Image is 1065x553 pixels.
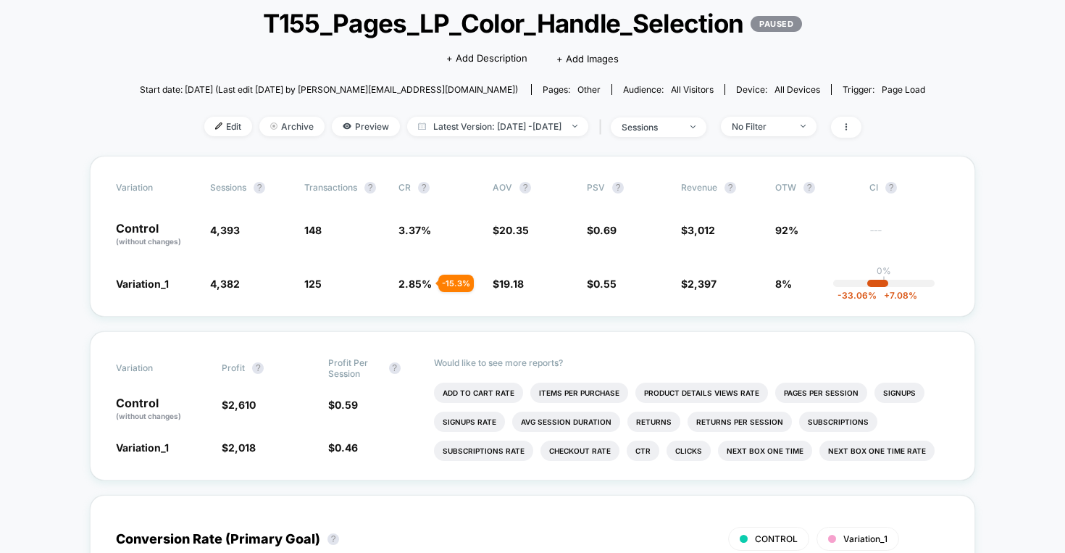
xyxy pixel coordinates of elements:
button: ? [389,362,401,374]
span: Start date: [DATE] (Last edit [DATE] by [PERSON_NAME][EMAIL_ADDRESS][DOMAIN_NAME]) [140,84,518,95]
span: Edit [204,117,252,136]
span: 19.18 [499,278,524,290]
span: $ [587,278,617,290]
span: AOV [493,182,512,193]
span: 148 [304,224,322,236]
span: $ [587,224,617,236]
img: edit [215,122,222,130]
span: 2,018 [228,441,256,454]
span: + [884,290,890,301]
span: Device: [724,84,831,95]
span: other [577,84,601,95]
p: | [882,276,885,287]
li: Checkout Rate [540,441,619,461]
img: end [690,125,696,128]
div: Audience: [623,84,714,95]
span: Profit [222,362,245,373]
span: 125 [304,278,322,290]
li: Items Per Purchase [530,383,628,403]
li: Product Details Views Rate [635,383,768,403]
span: (without changes) [116,412,181,420]
p: Would like to see more reports? [434,357,949,368]
span: CR [398,182,411,193]
button: ? [327,533,339,545]
li: Returns [627,412,680,432]
span: 3,012 [688,224,715,236]
button: ? [364,182,376,194]
button: ? [803,182,815,194]
span: $ [493,224,529,236]
span: Page Load [882,84,925,95]
span: Variation [116,182,196,194]
li: Subscriptions Rate [434,441,533,461]
li: Returns Per Session [688,412,792,432]
span: 0.46 [335,441,358,454]
span: 20.35 [499,224,529,236]
span: 0.55 [593,278,617,290]
span: $ [681,278,717,290]
li: Next Box One Time [718,441,812,461]
span: Variation [116,357,196,379]
li: Next Box One Time Rate [819,441,935,461]
span: Sessions [210,182,246,193]
span: 8% [775,278,792,290]
div: No Filter [732,121,790,132]
li: Signups [874,383,924,403]
span: Latest Version: [DATE] - [DATE] [407,117,588,136]
span: + Add Description [446,51,527,66]
li: Add To Cart Rate [434,383,523,403]
span: PSV [587,182,605,193]
button: ? [724,182,736,194]
span: Archive [259,117,325,136]
li: Avg Session Duration [512,412,620,432]
span: $ [222,399,256,411]
span: T155_Pages_LP_Color_Handle_Selection [179,8,885,38]
div: sessions [622,122,680,133]
span: Profit Per Session [328,357,382,379]
span: 0.69 [593,224,617,236]
span: 2,610 [228,399,256,411]
span: 7.08 % [877,290,917,301]
img: end [801,125,806,128]
p: Control [116,397,207,422]
li: Ctr [627,441,659,461]
span: 0.59 [335,399,358,411]
button: ? [254,182,265,194]
span: + Add Images [556,53,619,65]
span: all devices [774,84,820,95]
span: 2,397 [688,278,717,290]
span: Variation_1 [116,278,169,290]
span: 4,393 [210,224,240,236]
span: $ [681,224,715,236]
span: Variation_1 [116,441,169,454]
span: Preview [332,117,400,136]
span: | [596,117,611,138]
p: Control [116,223,196,247]
p: PAUSED [751,16,802,32]
span: 2.85 % [398,278,432,290]
button: ? [519,182,531,194]
img: calendar [418,122,426,130]
span: Variation_1 [843,533,887,544]
div: Trigger: [843,84,925,95]
span: CONTROL [755,533,798,544]
span: 92% [775,224,798,236]
button: ? [612,182,624,194]
span: 3.37 % [398,224,431,236]
span: -33.06 % [838,290,877,301]
span: OTW [775,182,855,194]
span: CI [869,182,949,194]
button: ? [418,182,430,194]
span: 4,382 [210,278,240,290]
p: 0% [877,265,891,276]
button: ? [252,362,264,374]
button: ? [885,182,897,194]
span: $ [493,278,524,290]
span: (without changes) [116,237,181,246]
div: - 15.3 % [438,275,474,292]
li: Signups Rate [434,412,505,432]
span: All Visitors [671,84,714,95]
span: $ [328,441,358,454]
img: end [572,125,577,128]
img: end [270,122,277,130]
